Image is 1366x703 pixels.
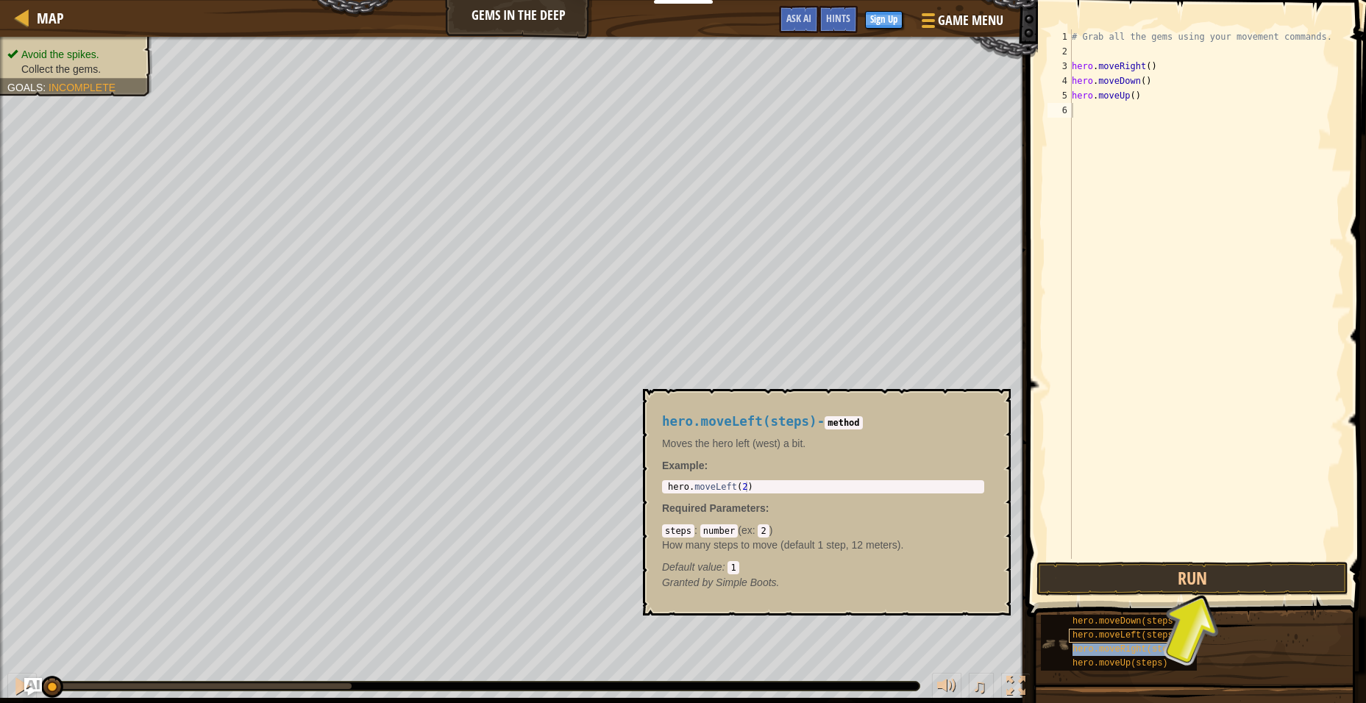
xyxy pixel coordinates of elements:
div: 1 [1047,29,1072,44]
div: 3 [1047,59,1072,74]
button: Sign Up [865,11,903,29]
button: Game Menu [910,6,1012,40]
button: Ctrl + P: Pause [7,673,37,703]
span: hero.moveRight(steps) [1072,644,1184,654]
span: Example [662,460,705,471]
span: hero.moveDown(steps) [1072,616,1178,627]
div: 4 [1047,74,1072,88]
span: : [766,502,769,514]
span: Game Menu [938,11,1003,30]
span: Ask AI [786,11,811,25]
span: Collect the gems. [21,63,101,75]
div: 5 [1047,88,1072,103]
span: hero.moveLeft(steps) [662,414,817,429]
div: 2 [1047,44,1072,59]
code: steps [662,524,694,538]
em: Simple Boots. [662,577,780,588]
div: 6 [1047,103,1072,118]
span: hero.moveUp(steps) [1072,658,1168,668]
span: Granted by [662,577,716,588]
strong: : [662,460,708,471]
span: Goals [7,82,43,93]
span: ♫ [972,675,986,697]
p: Moves the hero left (west) a bit. [662,436,984,451]
h4: - [662,415,984,429]
span: Required Parameters [662,502,766,514]
li: Avoid the spikes. [7,47,141,62]
span: ex [741,524,753,536]
button: ♫ [969,673,994,703]
li: Collect the gems. [7,62,141,76]
span: hero.moveLeft(steps) [1072,630,1178,640]
code: number [700,524,738,538]
span: Avoid the spikes. [21,49,99,60]
span: Hints [826,11,850,25]
button: Adjust volume [932,673,961,703]
span: Incomplete [49,82,115,93]
button: Run [1036,562,1348,596]
a: Map [29,8,64,28]
button: Toggle fullscreen [1001,673,1031,703]
code: 1 [728,561,739,574]
code: 2 [758,524,769,538]
code: method [825,416,862,429]
span: : [694,524,700,536]
span: Map [37,8,64,28]
span: Default value [662,561,722,573]
span: : [43,82,49,93]
img: portrait.png [1041,630,1069,658]
span: : [722,561,728,573]
div: ( ) [662,523,984,574]
button: Ask AI [779,6,819,33]
span: : [753,524,758,536]
p: How many steps to move (default 1 step, 12 meters). [662,538,984,552]
button: Ask AI [24,678,42,696]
